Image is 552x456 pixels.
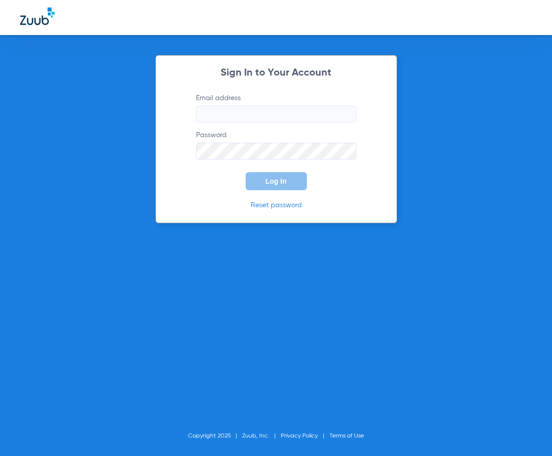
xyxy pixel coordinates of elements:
[266,177,287,185] span: Log In
[246,172,307,190] button: Log In
[242,431,281,441] li: Zuub, Inc.
[20,8,55,25] img: Zuub Logo
[281,433,318,439] a: Privacy Policy
[196,93,356,123] label: Email address
[181,68,372,78] h2: Sign In to Your Account
[196,106,356,123] input: Email address
[329,433,364,439] a: Terms of Use
[251,202,302,209] a: Reset password
[188,431,242,441] li: Copyright 2025
[196,143,356,160] input: Password
[196,130,356,160] label: Password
